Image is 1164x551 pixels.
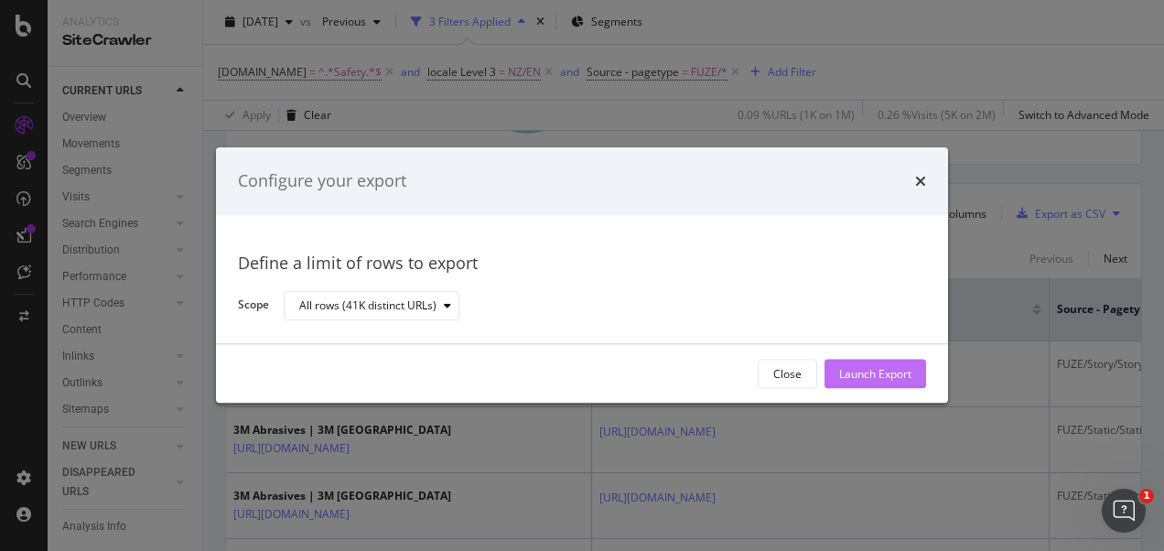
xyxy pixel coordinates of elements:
[824,360,926,389] button: Launch Export
[299,300,436,311] div: All rows (41K distinct URLs)
[1139,489,1154,503] span: 1
[758,360,817,389] button: Close
[1102,489,1146,533] iframe: Intercom live chat
[216,147,948,403] div: modal
[238,169,406,193] div: Configure your export
[238,252,926,275] div: Define a limit of rows to export
[238,297,269,318] label: Scope
[839,366,911,382] div: Launch Export
[773,366,802,382] div: Close
[915,169,926,193] div: times
[284,291,459,320] button: All rows (41K distinct URLs)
